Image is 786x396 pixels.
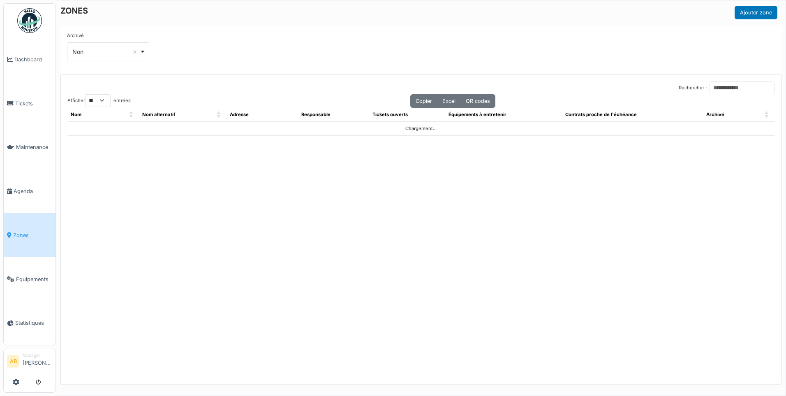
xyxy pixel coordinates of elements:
span: Adresse [230,112,249,117]
span: Contrats proche de l'échéance [565,112,637,117]
li: [PERSON_NAME] [23,352,52,370]
a: Tickets [4,82,55,126]
span: Excel [442,98,455,104]
span: Nom alternatif: Activate to sort [217,108,222,121]
span: Maintenance [16,143,52,151]
a: Équipements [4,257,55,301]
a: Zones [4,213,55,257]
button: Remove item: 'false' [131,48,139,56]
span: Archivé [706,112,724,117]
select: Afficherentrées [85,94,111,107]
span: Équipements à entretenir [448,112,506,117]
div: Non [72,47,139,56]
button: QR codes [460,94,495,108]
a: Statistiques [4,301,55,345]
span: Zones [13,231,52,239]
div: Manager [23,352,52,359]
span: Nom alternatif [142,112,175,117]
a: Agenda [4,169,55,213]
a: Maintenance [4,126,55,170]
span: Tickets ouverts [372,112,408,117]
li: AB [7,355,19,368]
span: Nom [71,112,81,117]
span: Dashboard [14,56,52,63]
button: Ajouter zone [735,6,777,19]
span: QR codes [466,98,490,104]
button: Excel [437,94,461,108]
img: Badge_color-CXgf-gQk.svg [17,8,42,33]
span: Statistiques [15,319,52,327]
label: Afficher entrées [67,94,131,107]
span: Copier [416,98,432,104]
h6: ZONES [60,6,88,16]
span: Responsable [301,112,331,117]
span: Tickets [15,100,52,107]
span: Nom: Activate to sort [129,108,134,121]
span: Archivé: Activate to sort [765,108,770,121]
td: Chargement... [67,121,774,135]
label: Rechercher : [679,84,707,91]
a: Dashboard [4,37,55,82]
button: Copier [410,94,437,108]
span: Agenda [14,187,52,195]
label: Archivé [67,32,84,39]
span: Équipements [16,275,52,283]
a: AB Manager[PERSON_NAME] [7,352,52,372]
